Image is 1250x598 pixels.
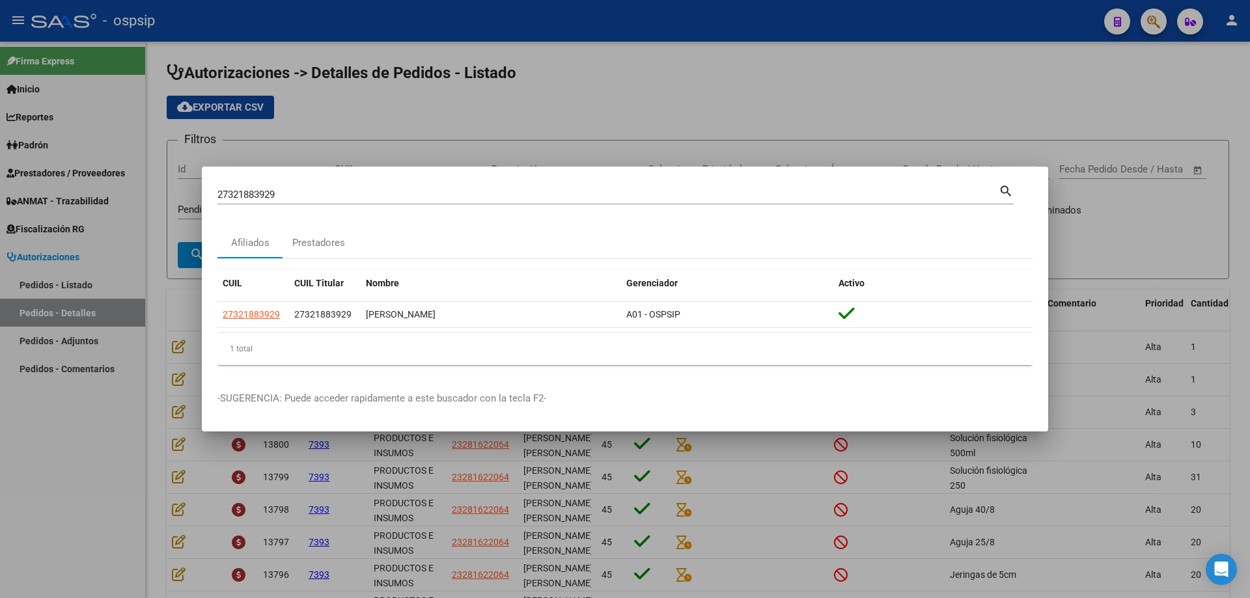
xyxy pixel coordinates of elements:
[217,391,1033,406] p: -SUGERENCIA: Puede acceder rapidamente a este buscador con la tecla F2-
[223,278,242,288] span: CUIL
[217,333,1033,365] div: 1 total
[833,269,1033,297] datatable-header-cell: Activo
[621,269,833,297] datatable-header-cell: Gerenciador
[292,236,345,251] div: Prestadores
[294,309,352,319] span: 27321883929
[289,269,361,297] datatable-header-cell: CUIL Titular
[366,278,399,288] span: Nombre
[294,278,344,288] span: CUIL Titular
[999,182,1014,198] mat-icon: search
[223,309,280,319] span: 27321883929
[626,309,680,319] span: A01 - OSPSIP
[839,278,865,288] span: Activo
[366,307,616,322] div: [PERSON_NAME]
[217,269,289,297] datatable-header-cell: CUIL
[231,236,270,251] div: Afiliados
[1206,554,1237,585] div: Open Intercom Messenger
[626,278,678,288] span: Gerenciador
[361,269,621,297] datatable-header-cell: Nombre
